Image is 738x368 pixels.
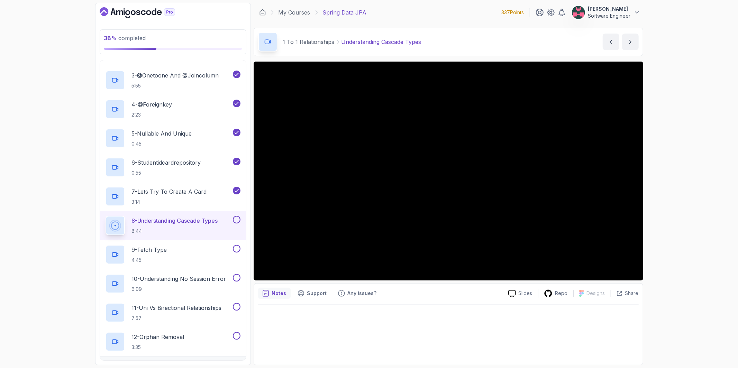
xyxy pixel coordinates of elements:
[341,38,421,46] p: Understanding Cascade Types
[106,129,240,148] button: 5-Nullable And Unique0:45
[279,8,310,17] a: My Courses
[106,303,240,322] button: 11-Uni Vs Birectional Relationships7:57
[132,82,219,89] p: 5:55
[307,290,327,297] p: Support
[132,304,222,312] p: 11 - Uni Vs Birectional Relationships
[519,290,532,297] p: Slides
[572,6,640,19] button: user profile image[PERSON_NAME]Software Engineer
[132,71,219,80] p: 3 - @Onetoone And @Joincolumn
[258,288,291,299] button: notes button
[538,289,573,298] a: Repo
[572,6,585,19] img: user profile image
[106,100,240,119] button: 4-@Foreignkey2:23
[259,9,266,16] a: Dashboard
[132,100,172,109] p: 4 - @Foreignkey
[132,199,207,205] p: 3:14
[132,140,192,147] p: 0:45
[106,274,240,293] button: 10-Understanding No Session Error6:09
[502,9,524,16] p: 337 Points
[132,286,226,293] p: 6:09
[132,217,218,225] p: 8 - Understanding Cascade Types
[106,332,240,351] button: 12-Orphan Removal3:35
[588,6,631,12] p: [PERSON_NAME]
[132,111,172,118] p: 2:23
[283,38,335,46] p: 1 To 1 Relationships
[254,62,643,280] iframe: To enrich screen reader interactions, please activate Accessibility in Grammarly extension settings
[132,158,201,167] p: 6 - Studentidcardrepository
[611,290,639,297] button: Share
[293,288,331,299] button: Support button
[132,257,167,264] p: 4:45
[348,290,377,297] p: Any issues?
[106,216,240,235] button: 8-Understanding Cascade Types8:44
[503,290,538,297] a: Slides
[132,344,184,351] p: 3:35
[132,187,207,196] p: 7 - Lets Try To Create A Card
[132,129,192,138] p: 5 - Nullable And Unique
[132,246,167,254] p: 9 - Fetch Type
[106,245,240,264] button: 9-Fetch Type4:45
[106,158,240,177] button: 6-Studentidcardrepository0:55
[622,34,639,50] button: next content
[323,8,367,17] p: Spring Data JPA
[132,275,226,283] p: 10 - Understanding No Session Error
[132,333,184,341] p: 12 - Orphan Removal
[104,35,117,42] span: 38 %
[603,34,619,50] button: previous content
[106,187,240,206] button: 7-Lets Try To Create A Card3:14
[555,290,568,297] p: Repo
[104,35,146,42] span: completed
[334,288,381,299] button: Feedback button
[132,228,218,234] p: 8:44
[588,12,631,19] p: Software Engineer
[272,290,286,297] p: Notes
[132,169,201,176] p: 0:55
[625,290,639,297] p: Share
[587,290,605,297] p: Designs
[106,71,240,90] button: 3-@Onetoone And @Joincolumn5:55
[100,7,191,18] a: Dashboard
[132,315,222,322] p: 7:57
